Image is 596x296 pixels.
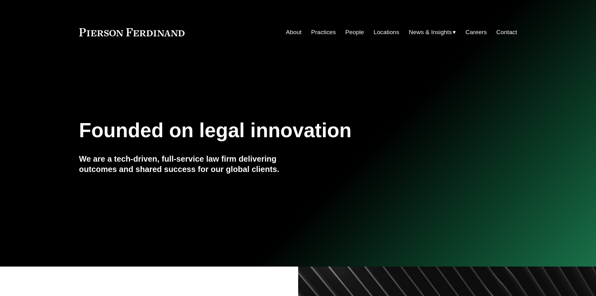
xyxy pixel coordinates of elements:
a: People [345,26,364,38]
a: Careers [466,26,487,38]
a: folder dropdown [409,26,456,38]
a: Locations [374,26,399,38]
a: Contact [496,26,517,38]
a: About [286,26,302,38]
h4: We are a tech-driven, full-service law firm delivering outcomes and shared success for our global... [79,154,298,174]
span: News & Insights [409,27,452,38]
a: Practices [311,26,336,38]
h1: Founded on legal innovation [79,119,444,142]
